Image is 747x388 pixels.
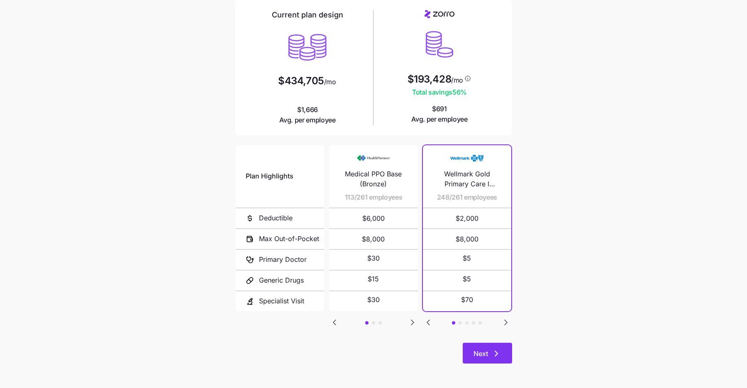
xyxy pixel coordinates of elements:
[463,343,512,364] button: Next
[411,114,468,124] span: Avg. per employee
[411,104,468,124] span: $691
[451,77,463,83] span: /mo
[423,317,433,327] svg: Go to previous slide
[279,105,336,125] span: $1,666
[463,274,471,284] span: $5
[368,274,379,284] span: $15
[330,317,339,327] svg: Go to previous slide
[407,317,418,328] button: Go to next slide
[408,74,451,84] span: $193,428
[357,150,390,166] img: Carrier
[329,317,340,328] button: Go to previous slide
[339,229,408,249] span: $8,000
[259,234,319,244] span: Max Out-of-Pocket
[339,208,408,228] span: $6,000
[433,169,501,190] span: Wellmark Gold Primary Care l UnityPoint Health
[272,10,343,20] h2: Current plan design
[408,317,417,327] svg: Go to next slide
[259,296,304,306] span: Specialist Visit
[367,295,380,305] span: $30
[339,169,408,190] span: Medical PPO Base (Bronze)
[259,213,293,223] span: Deductible
[501,317,511,327] svg: Go to next slide
[246,171,293,181] span: Plan Highlights
[367,253,380,264] span: $30
[423,317,434,328] button: Go to previous slide
[433,208,501,228] span: $2,000
[345,192,403,203] span: 113/261 employees
[450,150,483,166] img: Carrier
[461,295,473,305] span: $70
[259,254,307,265] span: Primary Doctor
[279,115,336,125] span: Avg. per employee
[278,76,324,86] span: $434,705
[474,349,488,359] span: Next
[433,229,501,249] span: $8,000
[437,192,498,203] span: 248/261 employees
[408,87,471,98] span: Total savings 56 %
[259,275,304,286] span: Generic Drugs
[500,317,511,328] button: Go to next slide
[463,253,471,264] span: $5
[324,78,336,85] span: /mo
